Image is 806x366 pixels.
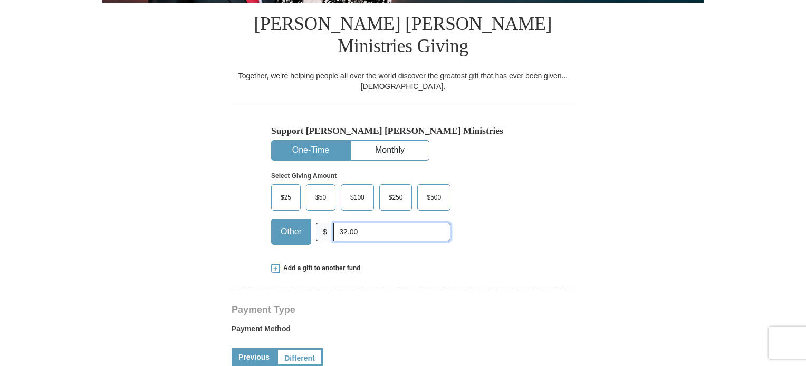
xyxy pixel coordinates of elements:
[351,141,429,160] button: Monthly
[275,190,296,205] span: $25
[383,190,408,205] span: $250
[271,125,535,136] h5: Support [PERSON_NAME] [PERSON_NAME] Ministries
[421,190,446,205] span: $500
[272,141,350,160] button: One-Time
[333,223,450,241] input: Other Amount
[232,305,574,314] h4: Payment Type
[232,323,574,339] label: Payment Method
[276,348,323,366] a: Different
[232,71,574,92] div: Together, we're helping people all over the world discover the greatest gift that has ever been g...
[232,3,574,71] h1: [PERSON_NAME] [PERSON_NAME] Ministries Giving
[275,224,307,240] span: Other
[271,172,337,180] strong: Select Giving Amount
[310,190,331,205] span: $50
[316,223,334,241] span: $
[345,190,370,205] span: $100
[280,264,361,273] span: Add a gift to another fund
[232,348,276,366] a: Previous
